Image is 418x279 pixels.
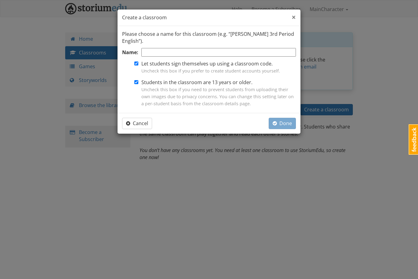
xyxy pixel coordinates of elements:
label: Let students sign themselves up using a classroom code. [141,60,280,74]
span: Uncheck this box if you prefer to create student accounts yourself. [141,68,280,74]
span: × [292,12,296,22]
label: Name: [122,49,138,56]
button: Done [269,118,296,129]
div: Create a classroom [118,9,300,26]
span: Cancel [126,120,148,127]
button: Cancel [122,118,152,129]
span: Uncheck this box if you need to prevent students from uploading their own images due to privacy c... [141,87,294,106]
p: Please choose a name for this classroom (e.g. “[PERSON_NAME] 3rd Period English”). [122,31,296,45]
span: Done [273,120,292,127]
label: Students in the classroom are 13 years or older. [141,79,296,107]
